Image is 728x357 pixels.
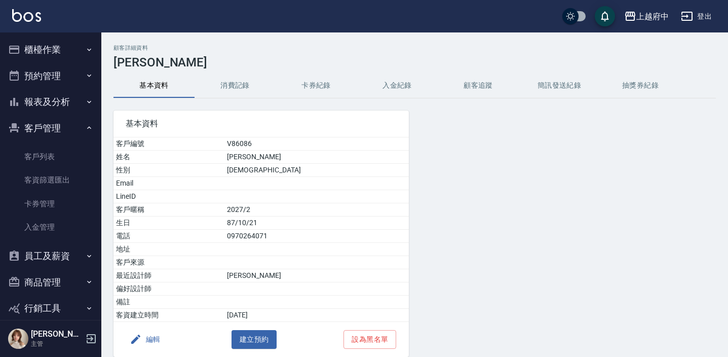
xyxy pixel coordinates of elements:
[519,74,600,98] button: 簡訊發送紀錄
[113,177,224,190] td: Email
[12,9,41,22] img: Logo
[636,10,669,23] div: 上越府中
[8,329,28,349] img: Person
[113,243,224,256] td: 地址
[4,192,97,216] a: 卡券管理
[113,256,224,269] td: 客戶來源
[4,37,97,63] button: 櫃檯作業
[31,339,83,348] p: 主管
[438,74,519,98] button: 顧客追蹤
[4,168,97,192] a: 客資篩選匯出
[4,89,97,115] button: 報表及分析
[4,216,97,239] a: 入金管理
[343,330,396,349] button: 設為黑名單
[4,269,97,296] button: 商品管理
[126,119,397,129] span: 基本資料
[4,243,97,269] button: 員工及薪資
[113,151,224,164] td: 姓名
[113,230,224,243] td: 電話
[31,329,83,339] h5: [PERSON_NAME]
[113,296,224,309] td: 備註
[195,74,276,98] button: 消費記錄
[113,74,195,98] button: 基本資料
[224,309,408,322] td: [DATE]
[224,269,408,282] td: [PERSON_NAME]
[224,137,408,151] td: V86086
[595,6,615,26] button: save
[4,63,97,89] button: 預約管理
[113,203,224,217] td: 客戶暱稱
[113,45,716,51] h2: 顧客詳細資料
[113,190,224,203] td: LineID
[224,230,408,243] td: 0970264071
[224,164,408,177] td: [DEMOGRAPHIC_DATA]
[224,151,408,164] td: [PERSON_NAME]
[4,145,97,168] a: 客戶列表
[126,330,165,349] button: 編輯
[4,295,97,322] button: 行銷工具
[113,282,224,296] td: 偏好設計師
[600,74,681,98] button: 抽獎券紀錄
[276,74,357,98] button: 卡券紀錄
[620,6,673,27] button: 上越府中
[113,309,224,322] td: 客資建立時間
[232,330,277,349] button: 建立預約
[113,137,224,151] td: 客戶編號
[677,7,716,26] button: 登出
[357,74,438,98] button: 入金紀錄
[113,55,716,69] h3: [PERSON_NAME]
[224,217,408,230] td: 87/10/21
[113,217,224,230] td: 生日
[113,269,224,282] td: 最近設計師
[224,203,408,217] td: 2027/2
[4,115,97,141] button: 客戶管理
[113,164,224,177] td: 性別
